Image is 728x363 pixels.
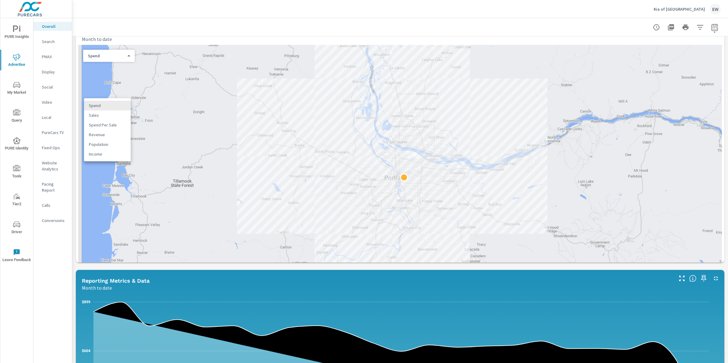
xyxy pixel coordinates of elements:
[84,149,131,159] li: Income
[84,130,131,139] li: Revenue
[84,139,131,149] li: Population
[84,110,131,120] li: Sales
[84,101,131,110] li: Spend
[84,120,131,130] li: Spend Per Sale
